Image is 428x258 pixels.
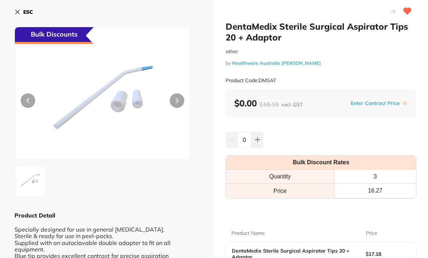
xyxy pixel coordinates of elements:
div: Bulk Discounts [15,27,94,44]
small: by [226,60,416,66]
b: $0.00 [234,98,303,109]
button: ESC [15,6,33,18]
th: Quantity [226,170,334,184]
img: anBn [17,168,43,194]
th: Bulk Discount Rates [226,156,416,170]
span: excl. GST [281,101,303,108]
small: other [226,48,416,55]
p: Product Name [231,230,265,237]
b: ESC [23,9,33,15]
a: Healthware Australia [PERSON_NAME] [232,60,321,66]
b: Product Detail [15,212,55,219]
span: $18.18 [259,101,279,108]
img: anBn [50,45,155,160]
b: $17.18 [366,251,406,257]
p: Price [366,230,378,237]
label: i [402,100,408,106]
small: Product Code: DMSAT [226,77,276,84]
th: 16.27 [334,184,416,198]
th: 3 [334,170,416,184]
button: Enter Contract Price [349,100,402,107]
td: Price [226,184,334,198]
h2: DentaMedix Sterile Surgical Aspirator Tips 20 + Adaptor [226,21,416,43]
